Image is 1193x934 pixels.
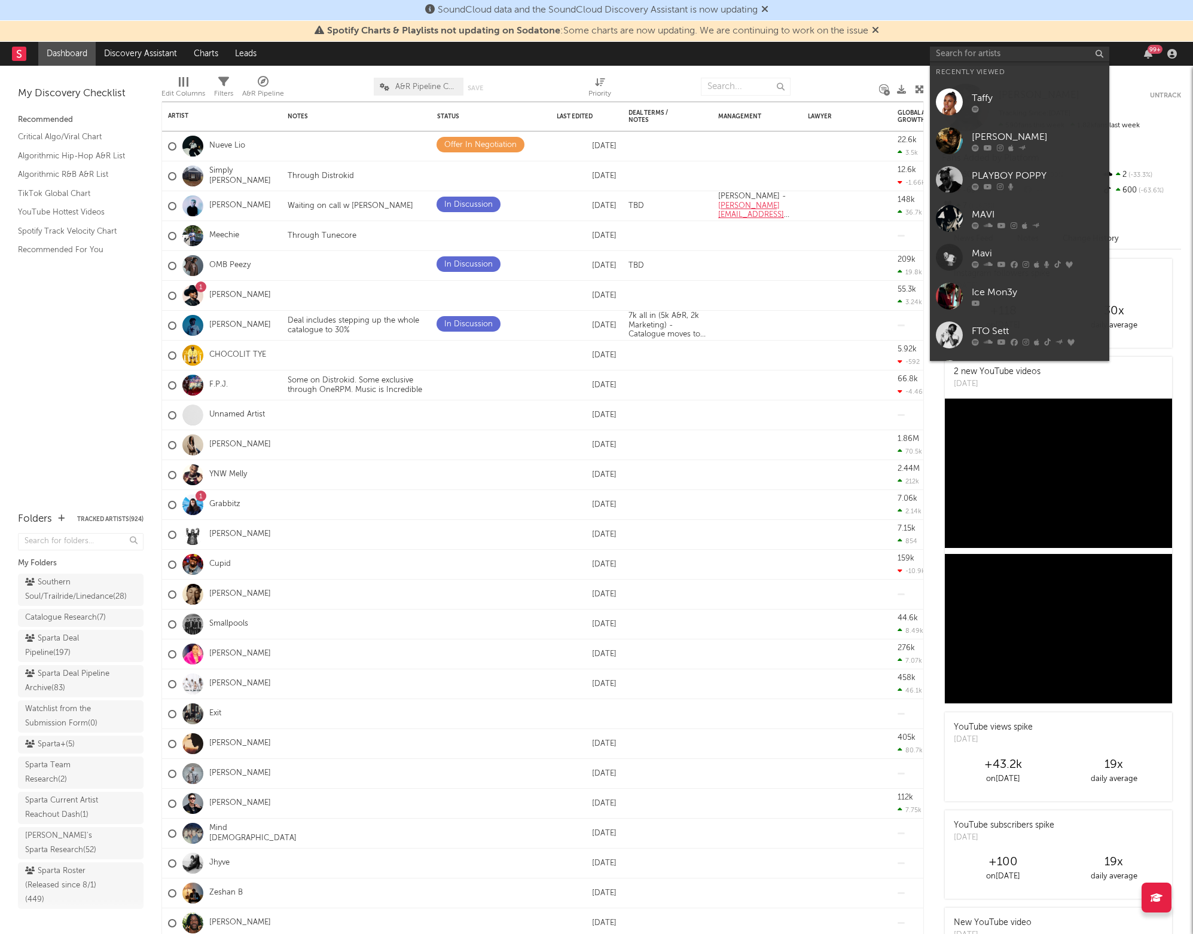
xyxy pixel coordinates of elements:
[18,574,144,606] a: Southern Soul/Trailride/Linedance(28)
[898,495,917,503] div: 7.06k
[209,166,276,186] a: Simply [PERSON_NAME]
[557,528,617,542] div: [DATE]
[557,767,617,781] div: [DATE]
[1058,869,1169,884] div: daily average
[948,855,1058,869] div: +100
[557,438,617,452] div: [DATE]
[872,26,879,36] span: Dismiss
[209,649,271,659] a: [PERSON_NAME]
[282,201,419,211] div: Waiting on call w [PERSON_NAME]
[1058,319,1169,333] div: daily average
[898,166,916,174] div: 12.6k
[25,611,106,625] div: Catalogue Research ( 7 )
[898,268,922,276] div: 19.8k
[557,617,617,632] div: [DATE]
[930,277,1109,316] a: Ice Mon3y
[96,42,185,66] a: Discovery Assistant
[761,5,768,15] span: Dismiss
[898,794,913,801] div: 112k
[209,709,221,719] a: Exit
[898,734,916,742] div: 405k
[282,172,360,181] div: Through Distrokid
[209,470,247,480] a: YNW Melly
[557,797,617,811] div: [DATE]
[1127,172,1152,179] span: -33.3 %
[954,832,1054,844] div: [DATE]
[444,138,517,152] div: Offer In Negotiation
[395,83,457,91] span: A&R Pipeline Collaboration Official
[588,87,611,101] div: Priority
[936,65,1103,79] div: Recently Viewed
[930,47,1109,62] input: Search for artists
[1102,167,1181,183] div: 2
[930,354,1109,393] a: ffawty
[557,677,617,691] div: [DATE]
[557,856,617,871] div: [DATE]
[898,627,923,635] div: 8.49k
[898,256,916,264] div: 209k
[18,736,144,754] a: Sparta+(5)
[209,888,243,898] a: Zeshan B
[1102,183,1181,198] div: 600
[972,208,1103,222] div: MAVI
[168,112,258,120] div: Artist
[557,229,617,243] div: [DATE]
[25,794,109,822] div: Sparta Current Artist Reachout Dash ( 1 )
[209,589,271,599] a: [PERSON_NAME]
[898,465,920,473] div: 2.44M
[438,5,758,15] span: SoundCloud data and the SoundCloud Discovery Assistant is now updating
[437,113,515,120] div: Status
[18,87,144,101] div: My Discovery Checklist
[808,113,868,120] div: Lawyer
[18,533,144,550] input: Search for folders...
[25,864,109,907] div: Sparta Roster (Released since 8/1) ( 449 )
[214,87,233,101] div: Filters
[948,758,1058,772] div: +43.2k
[898,179,925,186] div: -1.66k
[898,806,922,814] div: 7.75k
[25,667,109,696] div: Sparta Deal Pipeline Archive ( 83 )
[209,201,271,211] a: [PERSON_NAME]
[898,477,919,485] div: 212k
[282,316,431,335] div: Deal includes stepping up the whole catalogue to 30%
[557,348,617,363] div: [DATE]
[1137,188,1164,194] span: -63.6 %
[930,121,1109,160] a: [PERSON_NAME]
[557,558,617,572] div: [DATE]
[954,366,1041,378] div: 2 new YouTube videos
[18,609,144,627] a: Catalogue Research(7)
[930,82,1109,121] a: Taffy
[954,819,1054,832] div: YouTube subscribers spike
[557,737,617,751] div: [DATE]
[898,555,914,562] div: 159k
[209,858,230,868] a: Jhyve
[209,141,245,151] a: Nueve Lio
[557,289,617,303] div: [DATE]
[18,556,144,571] div: My Folders
[468,85,483,91] button: Save
[972,324,1103,339] div: FTO Sett
[242,72,284,106] div: A&R Pipeline
[227,42,265,66] a: Leads
[209,739,271,749] a: [PERSON_NAME]
[898,525,916,532] div: 7.15k
[25,737,75,752] div: Sparta+ ( 5 )
[18,149,132,163] a: Algorithmic Hip-Hop A&R List
[18,225,132,238] a: Spotify Track Velocity Chart
[209,559,231,569] a: Cupid
[242,87,284,101] div: A&R Pipeline
[18,792,144,824] a: Sparta Current Artist Reachout Dash(1)
[557,199,617,213] div: [DATE]
[209,261,251,271] a: OMB Peezy
[25,575,127,604] div: Southern Soul/Trailride/Linedance ( 28 )
[25,829,109,858] div: [PERSON_NAME]'s Sparta Research ( 52 )
[209,798,271,809] a: [PERSON_NAME]
[623,311,712,339] div: 7k all in (5k A&R, 2k Marketing) - Catalogue moves to 70/30
[18,862,144,909] a: Sparta Roster (Released since 8/1)(449)
[18,168,132,181] a: Algorithmic R&B A&R List
[18,113,144,127] div: Recommended
[628,109,688,124] div: Deal Terms / Notes
[38,42,96,66] a: Dashboard
[898,448,922,455] div: 70.5k
[25,632,109,660] div: Sparta Deal Pipeline ( 197 )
